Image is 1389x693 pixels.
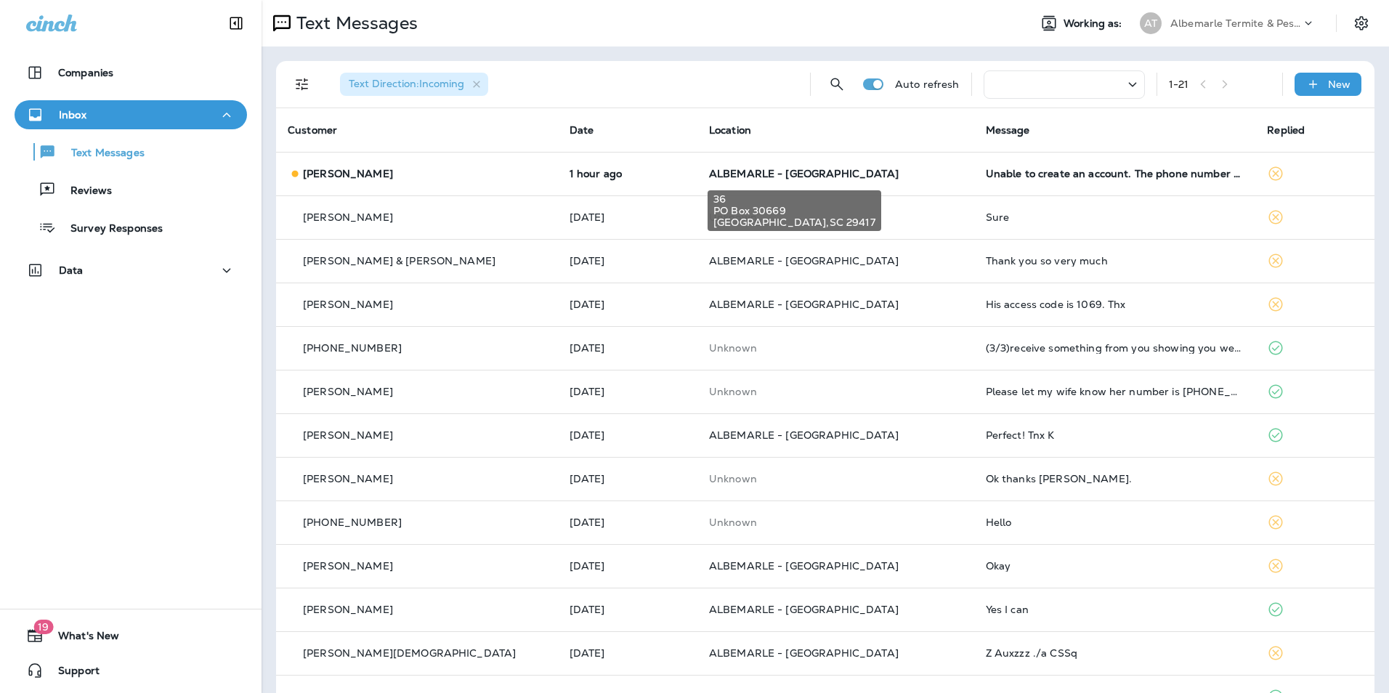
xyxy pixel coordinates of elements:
[57,147,145,161] p: Text Messages
[709,167,899,180] span: ALBEMARLE - [GEOGRAPHIC_DATA]
[303,647,516,659] p: [PERSON_NAME][DEMOGRAPHIC_DATA]
[15,621,247,650] button: 19What's New
[570,560,686,572] p: Sep 26, 2025 09:01 AM
[570,342,686,354] p: Oct 7, 2025 03:27 PM
[288,123,337,137] span: Customer
[570,299,686,310] p: Oct 9, 2025 09:27 AM
[59,264,84,276] p: Data
[349,77,464,90] span: Text Direction : Incoming
[15,656,247,685] button: Support
[709,473,963,485] p: This customer does not have a last location and the phone number they messaged is not assigned to...
[44,665,100,682] span: Support
[986,473,1244,485] div: Ok thanks Danielle.
[570,168,686,179] p: Oct 13, 2025 12:09 PM
[986,386,1244,397] div: Please let my wife know her number is 252-337-5241 Thank you
[15,212,247,243] button: Survey Responses
[709,298,899,311] span: ALBEMARLE - [GEOGRAPHIC_DATA]
[986,560,1244,572] div: Okay
[986,168,1244,179] div: Unable to create an account. The phone number that sent this text won't take the call. Now what?
[570,473,686,485] p: Oct 6, 2025 08:28 AM
[33,620,53,634] span: 19
[986,299,1244,310] div: His access code is 1069. Thx
[713,205,875,216] span: PO Box 30669
[1328,78,1350,90] p: New
[570,516,686,528] p: Oct 4, 2025 05:55 PM
[303,299,393,310] p: [PERSON_NAME]
[986,255,1244,267] div: Thank you so very much
[303,516,402,528] p: [PHONE_NUMBER]
[340,73,488,96] div: Text Direction:Incoming
[303,604,393,615] p: [PERSON_NAME]
[570,211,686,223] p: Oct 10, 2025 03:56 PM
[15,256,247,285] button: Data
[709,429,899,442] span: ALBEMARLE - [GEOGRAPHIC_DATA]
[709,516,963,528] p: This customer does not have a last location and the phone number they messaged is not assigned to...
[570,386,686,397] p: Oct 6, 2025 08:44 AM
[44,630,119,647] span: What's New
[303,386,393,397] p: [PERSON_NAME]
[709,603,899,616] span: ALBEMARLE - [GEOGRAPHIC_DATA]
[303,255,495,267] p: [PERSON_NAME] & [PERSON_NAME]
[986,342,1244,354] div: (3/3)receive something from you showing you went out and checked both structures?.
[1169,78,1189,90] div: 1 - 21
[895,78,960,90] p: Auto refresh
[713,193,875,205] span: 36
[986,429,1244,441] div: Perfect! Tnx K
[822,70,851,99] button: Search Messages
[986,604,1244,615] div: Yes I can
[570,604,686,615] p: Sep 25, 2025 08:29 AM
[986,211,1244,223] div: Sure
[15,137,247,167] button: Text Messages
[709,559,899,572] span: ALBEMARLE - [GEOGRAPHIC_DATA]
[1140,12,1162,34] div: AT
[1170,17,1301,29] p: Albemarle Termite & Pest Control
[570,123,594,137] span: Date
[709,254,899,267] span: ALBEMARLE - [GEOGRAPHIC_DATA]
[713,216,875,228] span: [GEOGRAPHIC_DATA] , SC 29417
[56,222,163,236] p: Survey Responses
[986,647,1244,659] div: Z Auxzzz ./a CSSq
[709,647,899,660] span: ALBEMARLE - [GEOGRAPHIC_DATA]
[303,168,393,179] p: [PERSON_NAME]
[303,429,393,441] p: [PERSON_NAME]
[986,123,1030,137] span: Message
[303,560,393,572] p: [PERSON_NAME]
[216,9,256,38] button: Collapse Sidebar
[291,12,418,34] p: Text Messages
[986,516,1244,528] div: Hello
[709,342,963,354] p: This customer does not have a last location and the phone number they messaged is not assigned to...
[59,109,86,121] p: Inbox
[15,100,247,129] button: Inbox
[709,123,751,137] span: Location
[56,185,112,198] p: Reviews
[570,255,686,267] p: Oct 10, 2025 09:03 AM
[288,70,317,99] button: Filters
[570,429,686,441] p: Oct 6, 2025 08:43 AM
[570,647,686,659] p: Sep 24, 2025 02:01 PM
[303,211,393,223] p: [PERSON_NAME]
[303,342,402,354] p: [PHONE_NUMBER]
[15,58,247,87] button: Companies
[15,174,247,205] button: Reviews
[58,67,113,78] p: Companies
[1348,10,1374,36] button: Settings
[303,473,393,485] p: [PERSON_NAME]
[709,386,963,397] p: This customer does not have a last location and the phone number they messaged is not assigned to...
[1267,123,1305,137] span: Replied
[1064,17,1125,30] span: Working as:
